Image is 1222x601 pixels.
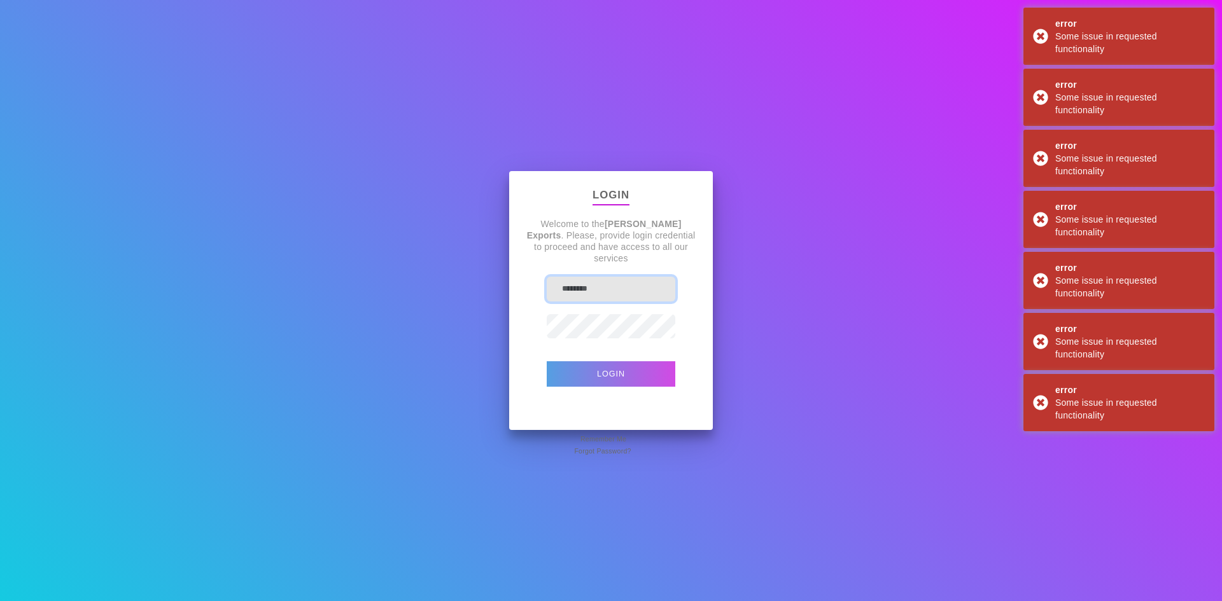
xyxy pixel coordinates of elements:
[1055,213,1205,238] div: Some issue in requested functionality
[580,432,626,445] span: Remember Me
[1055,30,1205,55] div: Some issue in requested functionality
[1055,261,1205,274] div: error
[574,445,631,457] span: Forgot Password?
[593,186,629,205] p: Login
[524,218,698,264] p: Welcome to the . Please, provide login credential to proceed and have access to all our services
[527,219,682,240] strong: [PERSON_NAME] Exports
[1055,322,1205,335] div: error
[1055,396,1205,422] div: Some issue in requested functionality
[1055,139,1205,152] div: error
[1055,152,1205,177] div: Some issue in requested functionality
[1055,17,1205,30] div: error
[1055,91,1205,116] div: Some issue in requested functionality
[1055,383,1205,396] div: error
[1055,335,1205,361] div: Some issue in requested functionality
[547,361,675,387] button: Login
[1055,78,1205,91] div: error
[1055,200,1205,213] div: error
[1055,274,1205,300] div: Some issue in requested functionality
